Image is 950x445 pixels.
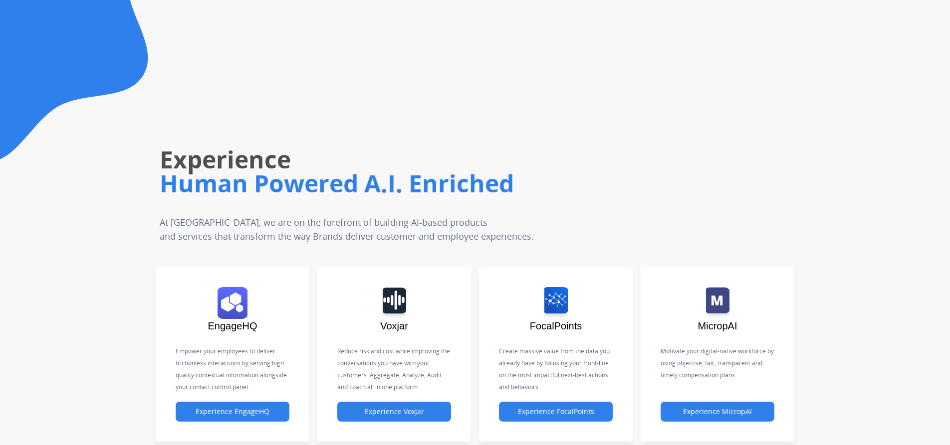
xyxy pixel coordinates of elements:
[544,287,568,319] img: logo
[337,408,451,416] a: Experience Voxjar
[208,320,257,331] span: EngageHQ
[176,408,289,416] a: Experience EngageHQ
[380,320,408,331] span: Voxjar
[176,345,289,393] p: Empower your employees to deliver frictionless interactions by serving high quality contextual in...
[499,402,613,422] button: Experience FocalPoints
[383,287,406,319] img: logo
[176,402,289,422] button: Experience EngageHQ
[160,144,671,175] h1: Experience
[661,345,774,381] p: Motivate your digital-native workforce by using objective, fair, transparent and timely compensat...
[698,320,737,331] span: MicropAI
[530,320,582,331] span: FocalPoints
[661,408,774,416] a: Experience MicropAI
[499,408,613,416] a: Experience FocalPoints
[337,345,451,393] p: Reduce risk and cost while improving the conversations you have with your customers. Aggregate, A...
[499,345,613,393] p: Create massive value from the data you already have by focusing your front-line on the most impac...
[160,167,671,199] h1: Human Powered A.I. Enriched
[337,402,451,422] button: Experience Voxjar
[160,215,607,243] p: At [GEOGRAPHIC_DATA], we are on the forefront of building AI-based products and services that tra...
[218,287,247,319] img: logo
[706,287,729,319] img: logo
[661,402,774,422] button: Experience MicropAI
